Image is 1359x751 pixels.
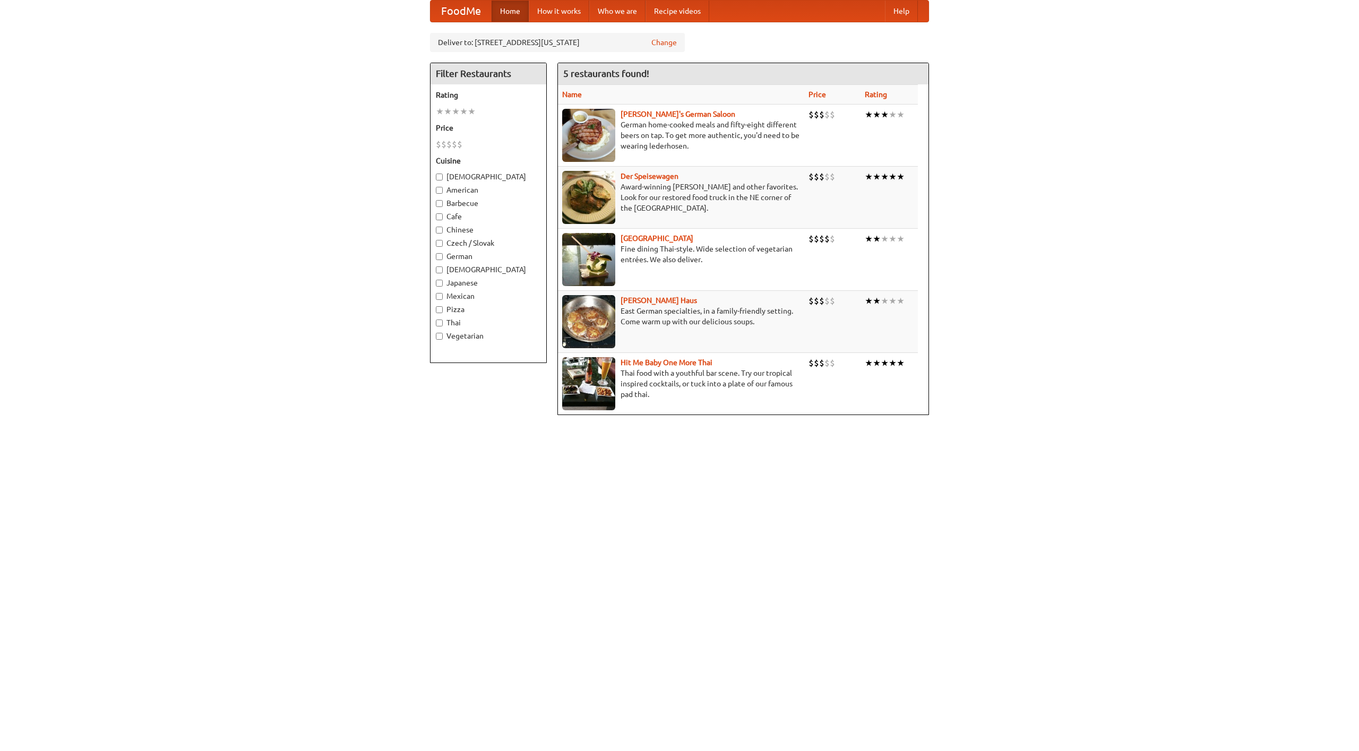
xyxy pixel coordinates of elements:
li: ★ [881,171,889,183]
li: ★ [889,233,897,245]
label: Chinese [436,225,541,235]
input: [DEMOGRAPHIC_DATA] [436,266,443,273]
input: Japanese [436,280,443,287]
li: $ [830,109,835,120]
li: ★ [865,109,873,120]
li: ★ [873,109,881,120]
li: ★ [865,357,873,369]
p: East German specialties, in a family-friendly setting. Come warm up with our delicious soups. [562,306,800,327]
a: Home [492,1,529,22]
label: German [436,251,541,262]
li: $ [814,233,819,245]
input: Pizza [436,306,443,313]
li: ★ [897,233,905,245]
a: Name [562,90,582,99]
li: ★ [865,171,873,183]
li: $ [819,171,824,183]
img: satay.jpg [562,233,615,286]
li: ★ [881,233,889,245]
label: American [436,185,541,195]
p: Award-winning [PERSON_NAME] and other favorites. Look for our restored food truck in the NE corne... [562,182,800,213]
li: ★ [452,106,460,117]
li: $ [808,109,814,120]
label: Cafe [436,211,541,222]
li: ★ [897,357,905,369]
li: $ [830,171,835,183]
li: ★ [865,295,873,307]
a: Recipe videos [646,1,709,22]
li: $ [824,233,830,245]
input: American [436,187,443,194]
h5: Price [436,123,541,133]
input: Czech / Slovak [436,240,443,247]
li: ★ [865,233,873,245]
label: Barbecue [436,198,541,209]
li: $ [436,139,441,150]
li: ★ [889,171,897,183]
li: ★ [468,106,476,117]
a: Price [808,90,826,99]
li: $ [824,357,830,369]
li: $ [814,171,819,183]
li: $ [824,109,830,120]
input: Chinese [436,227,443,234]
li: ★ [873,357,881,369]
img: babythai.jpg [562,357,615,410]
a: [GEOGRAPHIC_DATA] [621,234,693,243]
li: $ [819,357,824,369]
a: [PERSON_NAME] Haus [621,296,697,305]
li: $ [819,109,824,120]
a: How it works [529,1,589,22]
a: Who we are [589,1,646,22]
input: Mexican [436,293,443,300]
li: ★ [889,109,897,120]
a: [PERSON_NAME]'s German Saloon [621,110,735,118]
a: Help [885,1,918,22]
label: Pizza [436,304,541,315]
input: Thai [436,320,443,326]
li: $ [808,357,814,369]
a: Der Speisewagen [621,172,678,180]
input: Vegetarian [436,333,443,340]
li: ★ [881,357,889,369]
li: $ [830,357,835,369]
li: $ [814,109,819,120]
li: ★ [881,295,889,307]
label: Mexican [436,291,541,301]
li: ★ [873,171,881,183]
li: $ [452,139,457,150]
label: Vegetarian [436,331,541,341]
input: [DEMOGRAPHIC_DATA] [436,174,443,180]
li: $ [808,295,814,307]
p: German home-cooked meals and fifty-eight different beers on tap. To get more authentic, you'd nee... [562,119,800,151]
h5: Rating [436,90,541,100]
li: ★ [881,109,889,120]
img: esthers.jpg [562,109,615,162]
li: $ [824,171,830,183]
h4: Filter Restaurants [431,63,546,84]
li: ★ [889,295,897,307]
div: Deliver to: [STREET_ADDRESS][US_STATE] [430,33,685,52]
ng-pluralize: 5 restaurants found! [563,68,649,79]
a: FoodMe [431,1,492,22]
img: speisewagen.jpg [562,171,615,224]
li: $ [824,295,830,307]
li: ★ [460,106,468,117]
p: Thai food with a youthful bar scene. Try our tropical inspired cocktails, or tuck into a plate of... [562,368,800,400]
li: $ [819,295,824,307]
input: Cafe [436,213,443,220]
li: ★ [873,295,881,307]
input: Barbecue [436,200,443,207]
h5: Cuisine [436,156,541,166]
li: $ [819,233,824,245]
li: $ [830,295,835,307]
li: ★ [889,357,897,369]
li: $ [808,171,814,183]
li: ★ [897,295,905,307]
li: $ [814,357,819,369]
a: Change [651,37,677,48]
li: ★ [436,106,444,117]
